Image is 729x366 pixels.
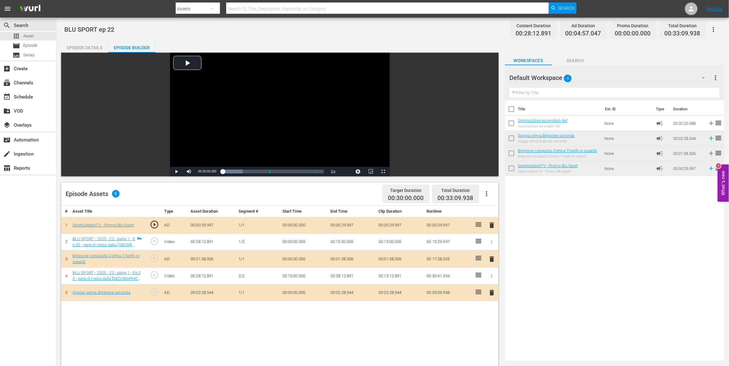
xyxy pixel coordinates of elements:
[424,206,472,217] th: Runtime
[61,206,70,217] th: #
[328,234,376,251] td: 00:15:00.000
[376,206,424,217] th: Clip Duration
[236,206,280,217] th: Segment #
[376,234,424,251] td: 00:15:00.000
[505,57,552,65] span: Workspaces
[162,251,188,268] td: AD
[327,167,340,176] button: Playback Rate
[716,163,721,168] div: 2
[665,21,700,30] div: Total Duration
[162,206,188,217] th: Type
[715,164,722,172] span: reorder
[280,251,328,268] td: 00:00:00.000
[671,146,705,161] td: 00:01:58.506
[376,284,424,301] td: 00:02:28.544
[3,150,11,158] span: Ingestion
[280,284,328,301] td: 00:00:00.000
[718,164,729,202] button: Open Feedback Widget
[15,2,45,16] img: ans4CAIJ8jUAAAAAAAAAAAAAAAAAAAAAAAAgQb4GAAAAAAAAAAAAAAAAAAAAAAAAJMjXAAAAAAAAAAAAAAAAAAAAAAAAgAT5G...
[188,234,236,251] td: 00:28:12.891
[61,268,70,284] td: 4
[223,170,324,173] div: Progress Bar
[23,52,35,58] span: Series
[671,131,705,146] td: 00:02:28.544
[150,287,159,297] span: play_circle_outline
[488,254,496,263] button: delete
[602,161,654,176] td: None
[66,190,120,198] div: Episode Assets
[280,206,328,217] th: Start Time
[424,234,472,251] td: 00:15:29.997
[280,217,328,234] td: 00:00:00.000
[518,169,578,173] div: SportoutdoorTV - Promo Blu Sport
[170,167,183,176] button: Play
[615,30,651,37] span: 00:00:00.000
[280,234,328,251] td: 00:00:00.000
[656,150,664,157] span: Ad
[652,100,670,118] th: Type
[23,42,37,49] span: Episode
[3,79,11,87] span: Channels
[198,170,217,173] span: 00:00:00.000
[72,223,134,227] a: SportoutdoorTV - Promo Blu Sport
[708,165,715,172] svg: Add to Episode
[188,217,236,234] td: 00:00:29.997
[715,149,722,157] span: reorder
[72,270,141,287] a: BLU SPORT - 2025 - 22 - parte 1 - Ep 22 - gara di corsa dalla [GEOGRAPHIC_DATA] (2/2)
[236,284,280,301] td: 1/1
[150,270,159,280] span: play_circle_outline
[112,190,120,198] span: 5
[236,251,280,268] td: 1/1
[328,284,376,301] td: 00:02:28.544
[150,220,159,229] span: play_circle_outline
[376,251,424,268] td: 00:01:58.506
[671,116,705,131] td: 00:00:20.988
[438,186,474,195] div: Total Duration
[3,22,11,29] span: Search
[671,161,705,176] td: 00:00:29.997
[3,65,11,72] span: Create
[64,26,114,33] span: BLU SPORT ep 22
[488,288,496,297] button: delete
[602,116,654,131] td: None
[601,100,652,118] th: Ext. ID
[510,69,711,87] div: Default Workspace
[376,217,424,234] td: 00:00:29.997
[162,234,188,251] td: Video
[236,234,280,251] td: 1/2
[715,134,722,142] span: reorder
[188,268,236,284] td: 00:28:12.891
[424,284,472,301] td: 00:33:09.938
[518,163,578,168] a: SportoutdoorTV - Promo Blu Sport
[708,120,715,127] svg: Add to Episode
[3,136,11,144] span: Automation
[665,30,700,37] span: 00:33:09.938
[328,268,376,284] td: 00:28:12.891
[670,100,707,118] th: Duration
[108,40,155,53] button: Episode Builder
[162,284,188,301] td: AD
[352,167,365,176] button: Jump To Time
[518,133,575,138] a: Goggia prima Brignone seconda
[708,135,715,142] svg: Add to Episode
[3,107,11,115] span: VOD
[280,268,328,284] td: 00:15:00.000
[656,135,664,142] span: Ad
[13,51,20,59] span: Series
[328,206,376,217] th: End Time
[518,148,597,153] a: Brignone conquista Cortina Trionfo in superG
[108,40,155,55] div: Episode Builder
[516,30,552,37] span: 00:28:12.891
[61,251,70,268] td: 3
[602,131,654,146] td: None
[236,217,280,234] td: 1/1
[518,118,568,123] a: Sportoutdoor-ad-english-def
[162,268,188,284] td: Video
[61,284,70,301] td: 5
[162,217,188,234] td: AD
[518,139,575,143] div: Goggia prima Brignone seconda
[150,253,159,263] span: play_circle_outline
[188,206,236,217] th: Asset Duration
[488,221,496,230] button: delete
[72,253,139,264] a: Brignone conquista Cortina Trionfo in superG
